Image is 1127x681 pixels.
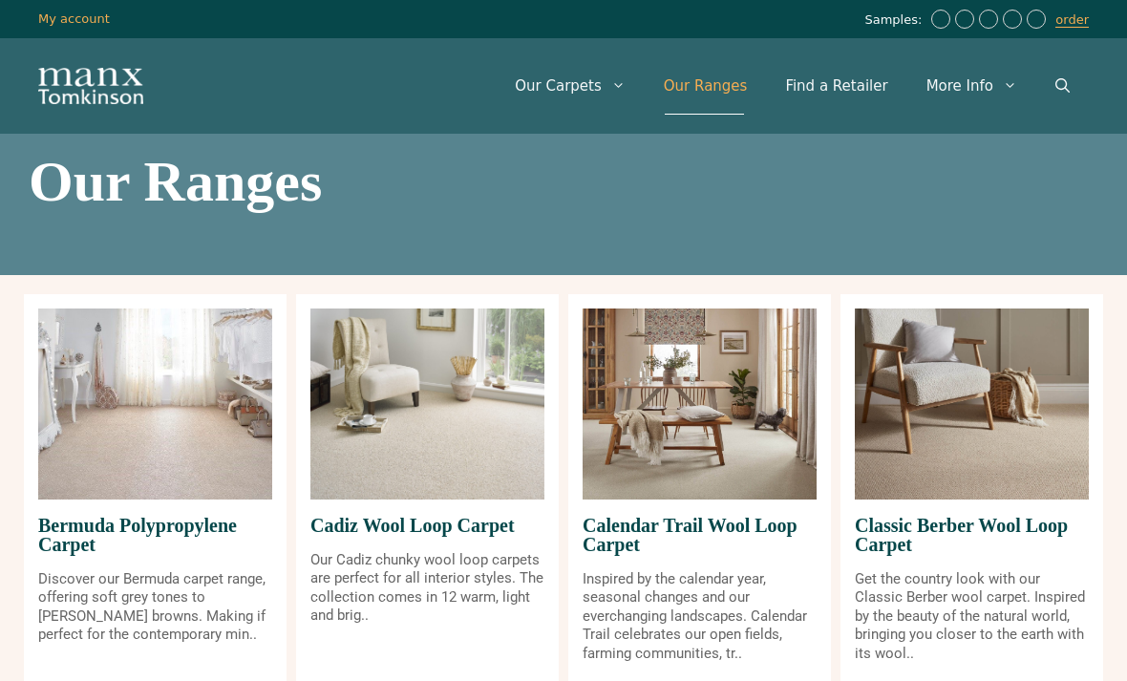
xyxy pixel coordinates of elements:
[38,68,143,104] img: Manx Tomkinson
[310,500,544,551] span: Cadiz Wool Loop Carpet
[310,309,544,500] img: Cadiz Wool Loop Carpet
[645,57,767,115] a: Our Ranges
[855,309,1089,500] img: Classic Berber Wool Loop Carpet
[38,309,272,500] img: Bermuda Polypropylene Carpet
[496,57,1089,115] nav: Primary
[766,57,906,115] a: Find a Retailer
[1036,57,1089,115] a: Open Search Bar
[496,57,645,115] a: Our Carpets
[907,57,1036,115] a: More Info
[583,500,817,570] span: Calendar Trail Wool Loop Carpet
[29,153,1098,210] h1: Our Ranges
[583,570,817,664] p: Inspired by the calendar year, seasonal changes and our everchanging landscapes. Calendar Trail c...
[38,500,272,570] span: Bermuda Polypropylene Carpet
[864,12,926,29] span: Samples:
[38,11,110,26] a: My account
[583,309,817,500] img: Calendar Trail Wool Loop Carpet
[855,570,1089,664] p: Get the country look with our Classic Berber wool carpet. Inspired by the beauty of the natural w...
[1055,12,1089,28] a: order
[38,570,272,645] p: Discover our Bermuda carpet range, offering soft grey tones to [PERSON_NAME] browns. Making if pe...
[310,551,544,626] p: Our Cadiz chunky wool loop carpets are perfect for all interior styles. The collection comes in 1...
[855,500,1089,570] span: Classic Berber Wool Loop Carpet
